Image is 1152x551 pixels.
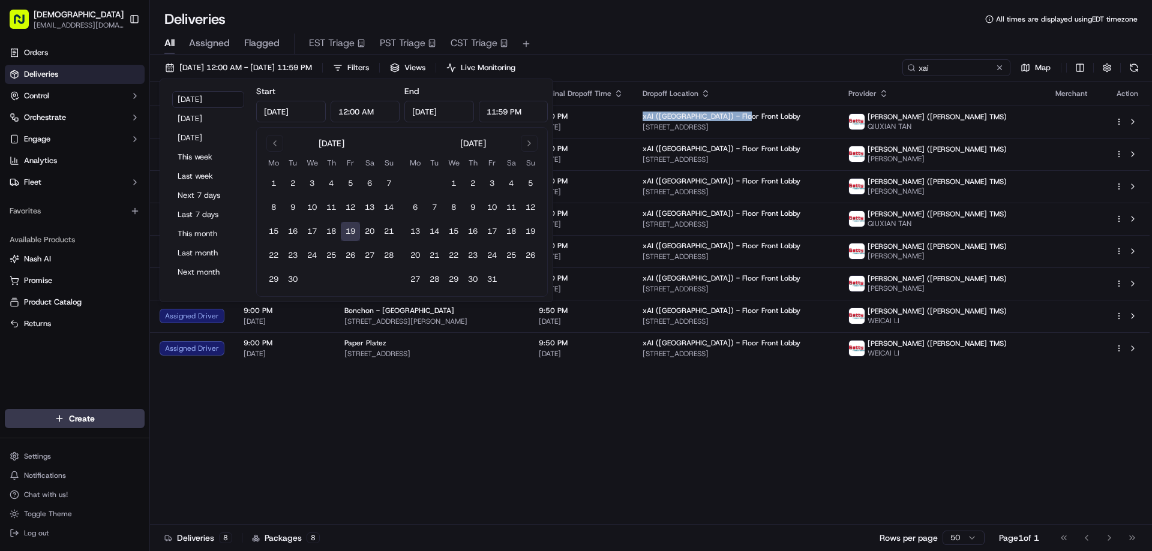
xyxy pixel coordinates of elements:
[425,246,444,265] button: 21
[643,155,830,164] span: [STREET_ADDRESS]
[502,156,521,169] th: Saturday
[322,222,341,241] button: 18
[1055,89,1087,98] span: Merchant
[868,251,1007,261] span: [PERSON_NAME]
[643,112,800,121] span: xAI ([GEOGRAPHIC_DATA]) - Floor Front Lobby
[868,348,1007,358] span: WEICAI LI
[10,254,140,264] a: Nash AI
[539,338,623,348] span: 9:50 PM
[309,36,355,50] span: EST Triage
[341,156,360,169] th: Friday
[521,156,540,169] th: Sunday
[307,532,320,543] div: 8
[643,338,800,348] span: xAI ([GEOGRAPHIC_DATA]) - Floor Front Lobby
[643,219,830,229] span: [STREET_ADDRESS]
[5,505,145,522] button: Toggle Theme
[502,198,521,217] button: 11
[868,316,1007,326] span: WEICAI LI
[539,252,623,261] span: [DATE]
[425,270,444,289] button: 28
[341,222,360,241] button: 19
[24,91,49,101] span: Control
[643,176,800,186] span: xAI ([GEOGRAPHIC_DATA]) - Floor Front Lobby
[539,273,623,283] span: 9:50 PM
[264,222,283,241] button: 15
[5,151,145,170] a: Analytics
[341,198,360,217] button: 12
[97,168,197,189] a: 💻API Documentation
[643,349,830,359] span: [STREET_ADDRESS]
[360,222,379,241] button: 20
[643,252,830,261] span: [STREET_ADDRESS]
[31,77,216,90] input: Got a question? Start typing here...
[189,36,230,50] span: Assigned
[12,12,36,36] img: Nash
[463,270,482,289] button: 30
[643,317,830,326] span: [STREET_ADDRESS]
[360,246,379,265] button: 27
[34,20,124,30] button: [EMAIL_ADDRESS][DOMAIN_NAME]
[302,156,322,169] th: Wednesday
[521,174,540,193] button: 5
[643,89,698,98] span: Dropoff Location
[5,293,145,312] button: Product Catalog
[406,246,425,265] button: 20
[539,122,623,132] span: [DATE]
[521,246,540,265] button: 26
[479,101,548,122] input: Time
[5,409,145,428] button: Create
[360,174,379,193] button: 6
[868,274,1007,284] span: [PERSON_NAME] ([PERSON_NAME] TMS)
[5,130,145,149] button: Engage
[360,156,379,169] th: Saturday
[283,174,302,193] button: 2
[539,144,623,153] span: 2:50 PM
[5,467,145,484] button: Notifications
[482,156,502,169] th: Friday
[283,198,302,217] button: 9
[24,275,52,286] span: Promise
[643,284,830,294] span: [STREET_ADDRESS]
[868,306,1007,316] span: [PERSON_NAME] ([PERSON_NAME] TMS)
[119,202,145,211] span: Pylon
[101,174,111,183] div: 💻
[539,187,623,197] span: [DATE]
[1115,89,1140,98] div: Action
[482,246,502,265] button: 24
[341,174,360,193] button: 5
[482,270,502,289] button: 31
[463,198,482,217] button: 9
[482,174,502,193] button: 3
[302,174,322,193] button: 3
[24,528,49,538] span: Log out
[444,156,463,169] th: Wednesday
[264,174,283,193] button: 1
[164,10,226,29] h1: Deliveries
[283,270,302,289] button: 30
[868,284,1007,293] span: [PERSON_NAME]
[319,137,344,149] div: [DATE]
[24,509,72,519] span: Toggle Theme
[179,62,312,73] span: [DATE] 12:00 AM - [DATE] 11:59 PM
[172,130,244,146] button: [DATE]
[482,198,502,217] button: 10
[172,187,244,204] button: Next 7 days
[539,317,623,326] span: [DATE]
[5,448,145,465] button: Settings
[322,198,341,217] button: 11
[328,59,374,76] button: Filters
[172,206,244,223] button: Last 7 days
[868,339,1007,348] span: [PERSON_NAME] ([PERSON_NAME] TMS)
[849,146,865,162] img: betty.jpg
[24,254,51,264] span: Nash AI
[539,219,623,229] span: [DATE]
[264,246,283,265] button: 22
[10,275,140,286] a: Promise
[172,168,244,185] button: Last week
[302,246,322,265] button: 24
[283,222,302,241] button: 16
[848,89,877,98] span: Provider
[502,222,521,241] button: 18
[849,341,865,356] img: betty.jpg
